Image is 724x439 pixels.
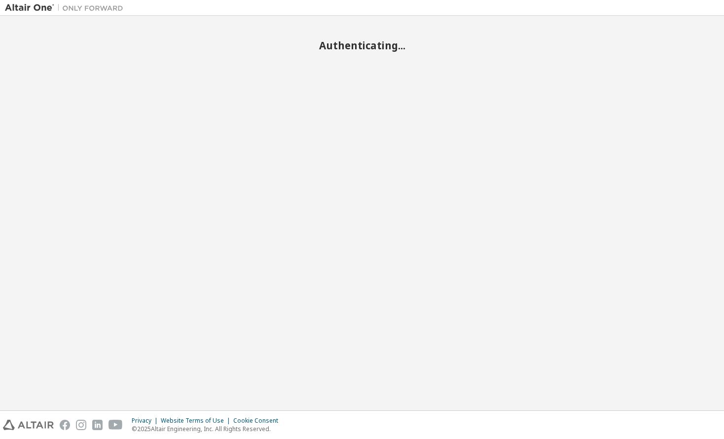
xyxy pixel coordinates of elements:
img: instagram.svg [76,420,86,430]
img: altair_logo.svg [3,420,54,430]
img: linkedin.svg [92,420,103,430]
h2: Authenticating... [5,39,719,52]
div: Privacy [132,417,161,425]
img: facebook.svg [60,420,70,430]
img: Altair One [5,3,128,13]
p: © 2025 Altair Engineering, Inc. All Rights Reserved. [132,425,284,433]
div: Website Terms of Use [161,417,233,425]
div: Cookie Consent [233,417,284,425]
img: youtube.svg [109,420,123,430]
